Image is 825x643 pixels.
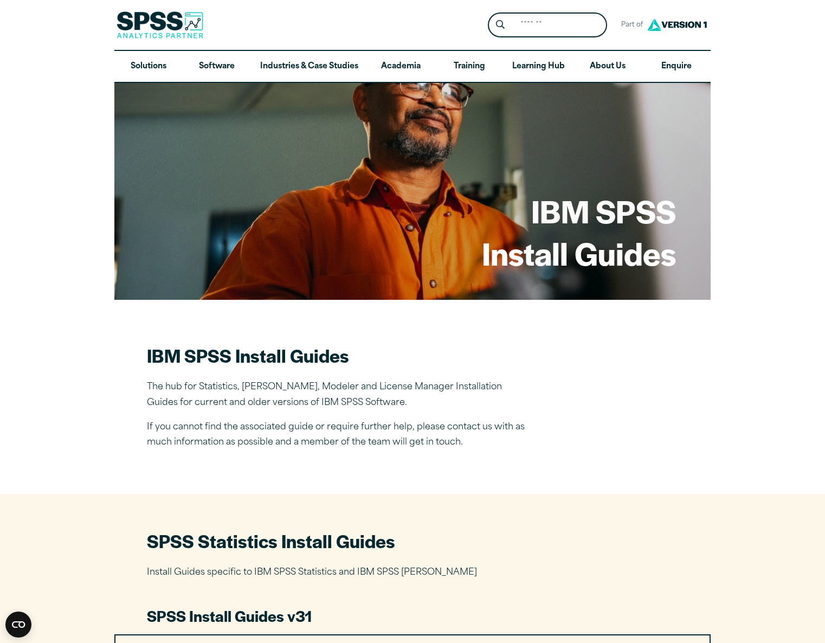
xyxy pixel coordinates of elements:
a: Enquire [642,51,711,82]
p: If you cannot find the associated guide or require further help, please contact us with as much i... [147,420,526,451]
button: Open CMP widget [5,612,31,638]
img: SPSS Analytics Partner [117,11,203,38]
a: Training [435,51,504,82]
h2: IBM SPSS Install Guides [147,343,526,368]
svg: Search magnifying glass icon [496,20,505,29]
a: Learning Hub [504,51,573,82]
p: Install Guides specific to IBM SPSS Statistics and IBM SPSS [PERSON_NAME] [147,565,678,581]
a: Industries & Case Studies [252,51,367,82]
a: Academia [367,51,435,82]
h2: SPSS Statistics Install Guides [147,529,678,553]
p: The hub for Statistics, [PERSON_NAME], Modeler and License Manager Installation Guides for curren... [147,380,526,411]
button: Search magnifying glass icon [491,15,511,35]
a: Solutions [114,51,183,82]
span: Part of [616,17,644,33]
form: Site Header Search Form [488,12,607,38]
img: Version1 Logo [644,15,710,35]
nav: Desktop version of site main menu [114,51,711,82]
h1: IBM SPSS Install Guides [482,190,676,274]
a: Software [183,51,251,82]
h3: SPSS Install Guides v31 [147,606,678,626]
a: About Us [573,51,642,82]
